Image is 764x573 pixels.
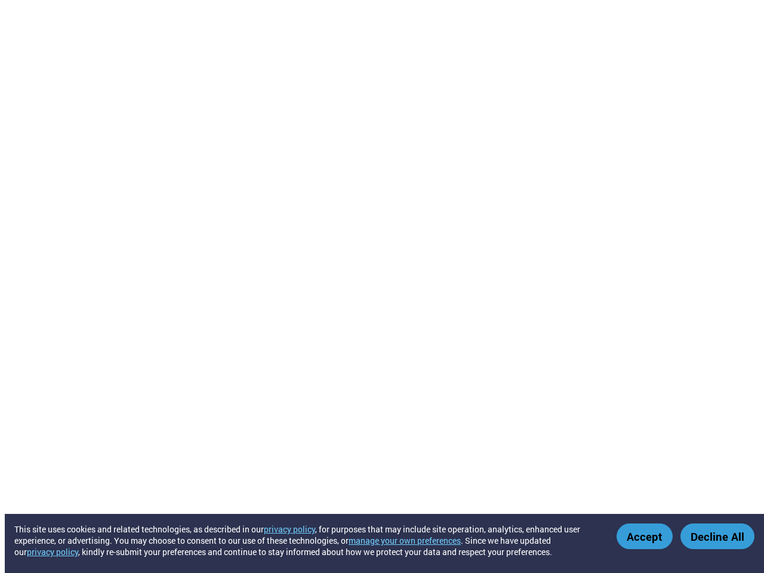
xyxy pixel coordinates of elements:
[14,523,599,557] div: This site uses cookies and related technologies, as described in our , for purposes that may incl...
[680,523,754,549] button: Decline All
[264,523,315,535] a: privacy policy
[617,523,673,549] button: Accept
[349,535,461,546] button: manage your own preferences
[27,546,78,557] a: privacy policy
